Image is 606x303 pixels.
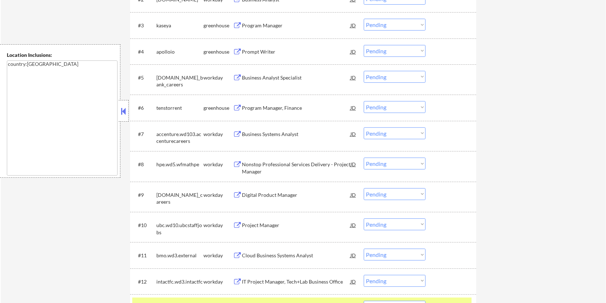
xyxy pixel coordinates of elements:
[138,22,151,29] div: #3
[242,104,350,112] div: Program Manager, Finance
[203,131,233,138] div: workday
[203,222,233,229] div: workday
[350,188,357,201] div: JD
[242,22,350,29] div: Program Manager
[138,131,151,138] div: #7
[242,252,350,259] div: Cloud Business Systems Analyst
[203,191,233,199] div: workday
[242,191,350,199] div: Digital Product Manager
[242,48,350,55] div: Prompt Writer
[138,252,151,259] div: #11
[138,222,151,229] div: #10
[156,252,203,259] div: bmo.wd3.external
[203,278,233,285] div: workday
[242,131,350,138] div: Business Systems Analyst
[156,278,203,285] div: intactfc.wd3.intactfc
[350,101,357,114] div: JD
[203,252,233,259] div: workday
[156,74,203,88] div: [DOMAIN_NAME]_bank_careers
[156,22,203,29] div: kaseya
[350,71,357,84] div: JD
[350,218,357,231] div: JD
[7,51,118,59] div: Location Inclusions:
[350,275,357,288] div: JD
[203,74,233,81] div: workday
[138,278,151,285] div: #12
[138,48,151,55] div: #4
[350,158,357,171] div: JD
[156,131,203,145] div: accenture.wd103.accenturecareers
[156,191,203,205] div: [DOMAIN_NAME]_careers
[203,104,233,112] div: greenhouse
[203,161,233,168] div: workday
[156,222,203,236] div: ubc.wd10.ubcstaffjobs
[156,161,203,168] div: hpe.wd5.wfmathpe
[138,161,151,168] div: #8
[242,222,350,229] div: Project Manager
[156,48,203,55] div: apolloio
[138,191,151,199] div: #9
[138,74,151,81] div: #5
[242,161,350,175] div: Nonstop Professional Services Delivery - Project Manager
[350,19,357,32] div: JD
[203,48,233,55] div: greenhouse
[242,74,350,81] div: Business Analyst Specialist
[156,104,203,112] div: tenstorrent
[350,249,357,262] div: JD
[350,127,357,140] div: JD
[203,22,233,29] div: greenhouse
[138,104,151,112] div: #6
[350,45,357,58] div: JD
[242,278,350,285] div: IT Project Manager, Tech+Lab Business Office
